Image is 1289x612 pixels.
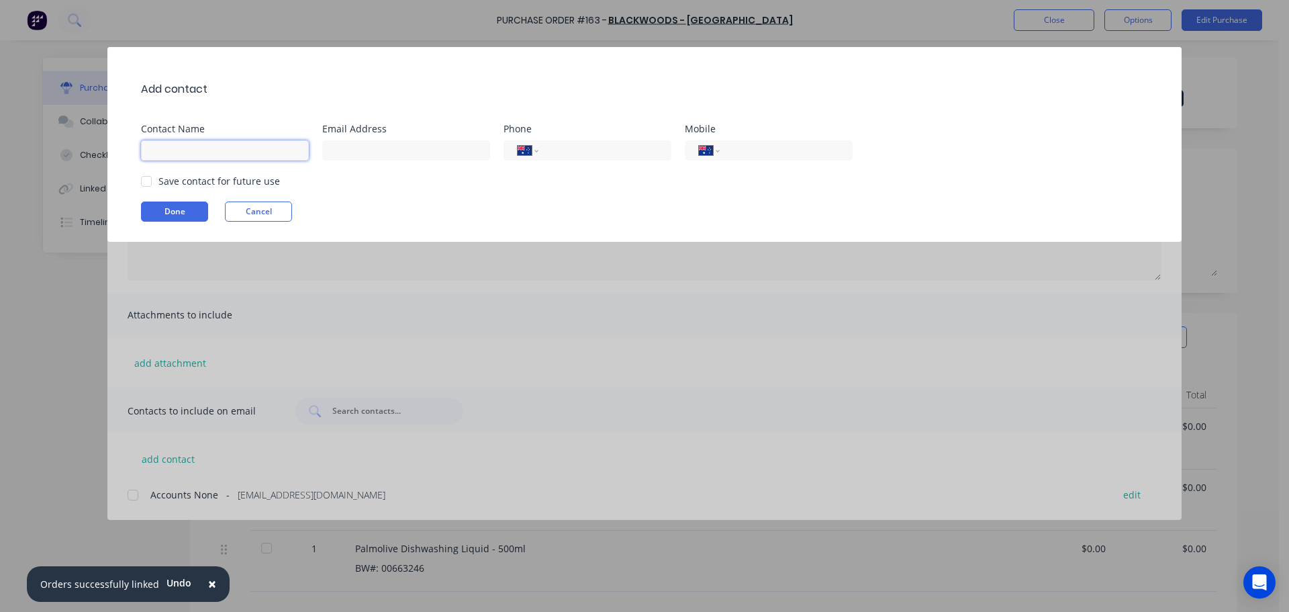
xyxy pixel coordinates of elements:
div: Open Intercom Messenger [1243,566,1276,599]
button: Cancel [225,202,292,222]
button: Done [141,202,208,222]
div: Save contact for future use [158,174,280,188]
div: Phone [504,124,685,134]
div: Add contact [141,81,207,97]
div: Email Address [322,124,504,134]
div: Mobile [685,124,866,134]
span: × [208,574,216,593]
div: Contact Name [141,124,322,134]
div: Orders successfully linked [40,577,159,591]
button: Undo [159,573,199,593]
button: Close [195,568,230,601]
